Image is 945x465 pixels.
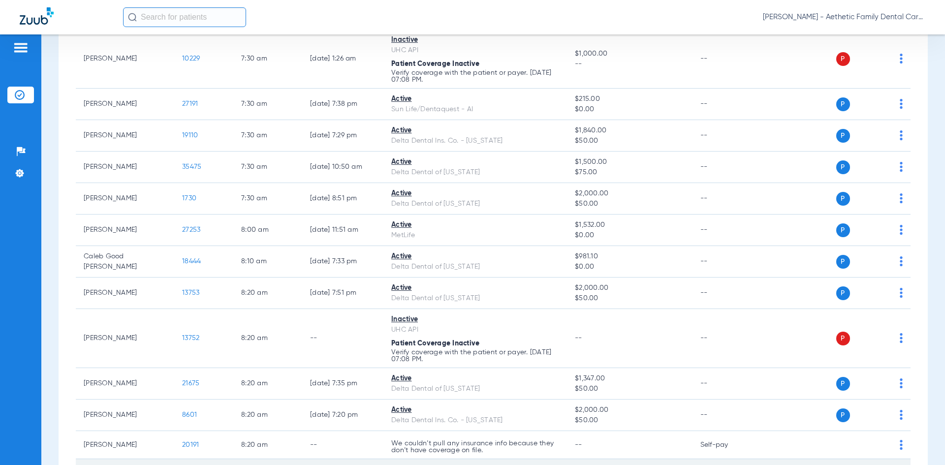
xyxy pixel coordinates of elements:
[693,89,759,120] td: --
[693,120,759,152] td: --
[836,160,850,174] span: P
[575,59,684,69] span: --
[900,193,903,203] img: group-dot-blue.svg
[233,246,302,278] td: 8:10 AM
[575,125,684,136] span: $1,840.00
[900,225,903,235] img: group-dot-blue.svg
[76,431,174,459] td: [PERSON_NAME]
[900,99,903,109] img: group-dot-blue.svg
[763,12,925,22] span: [PERSON_NAME] - Aethetic Family Dental Care ([GEOGRAPHIC_DATA])
[128,13,137,22] img: Search Icon
[575,220,684,230] span: $1,532.00
[233,278,302,309] td: 8:20 AM
[391,349,559,363] p: Verify coverage with the patient or payer. [DATE] 07:08 PM.
[76,278,174,309] td: [PERSON_NAME]
[76,30,174,89] td: [PERSON_NAME]
[233,309,302,368] td: 8:20 AM
[575,199,684,209] span: $50.00
[20,7,54,25] img: Zuub Logo
[13,42,29,54] img: hamburger-icon
[76,368,174,400] td: [PERSON_NAME]
[836,52,850,66] span: P
[302,120,383,152] td: [DATE] 7:29 PM
[302,183,383,215] td: [DATE] 8:51 PM
[693,246,759,278] td: --
[233,183,302,215] td: 7:30 AM
[233,89,302,120] td: 7:30 AM
[302,368,383,400] td: [DATE] 7:35 PM
[182,195,196,202] span: 1730
[182,380,199,387] span: 21675
[391,405,559,415] div: Active
[76,309,174,368] td: [PERSON_NAME]
[575,49,684,59] span: $1,000.00
[836,286,850,300] span: P
[900,333,903,343] img: group-dot-blue.svg
[693,368,759,400] td: --
[302,30,383,89] td: [DATE] 1:26 AM
[575,262,684,272] span: $0.00
[233,400,302,431] td: 8:20 AM
[182,163,201,170] span: 35475
[836,255,850,269] span: P
[182,226,200,233] span: 27253
[693,309,759,368] td: --
[575,283,684,293] span: $2,000.00
[391,199,559,209] div: Delta Dental of [US_STATE]
[182,55,200,62] span: 10229
[575,441,582,448] span: --
[302,400,383,431] td: [DATE] 7:20 PM
[900,410,903,420] img: group-dot-blue.svg
[391,94,559,104] div: Active
[575,167,684,178] span: $75.00
[900,288,903,298] img: group-dot-blue.svg
[391,340,479,347] span: Patient Coverage Inactive
[233,215,302,246] td: 8:00 AM
[900,54,903,63] img: group-dot-blue.svg
[693,215,759,246] td: --
[575,384,684,394] span: $50.00
[76,246,174,278] td: Caleb Good [PERSON_NAME]
[391,35,559,45] div: Inactive
[575,415,684,426] span: $50.00
[391,293,559,304] div: Delta Dental of [US_STATE]
[575,405,684,415] span: $2,000.00
[391,230,559,241] div: MetLife
[76,120,174,152] td: [PERSON_NAME]
[575,157,684,167] span: $1,500.00
[391,104,559,115] div: Sun Life/Dentaquest - AI
[391,167,559,178] div: Delta Dental of [US_STATE]
[693,30,759,89] td: --
[391,325,559,335] div: UHC API
[182,258,201,265] span: 18444
[302,215,383,246] td: [DATE] 11:51 AM
[391,69,559,83] p: Verify coverage with the patient or payer. [DATE] 07:08 PM.
[123,7,246,27] input: Search for patients
[391,45,559,56] div: UHC API
[693,278,759,309] td: --
[391,136,559,146] div: Delta Dental Ins. Co. - [US_STATE]
[302,152,383,183] td: [DATE] 10:50 AM
[575,373,684,384] span: $1,347.00
[900,256,903,266] img: group-dot-blue.svg
[233,120,302,152] td: 7:30 AM
[575,136,684,146] span: $50.00
[76,152,174,183] td: [PERSON_NAME]
[836,192,850,206] span: P
[896,418,945,465] iframe: Chat Widget
[182,411,197,418] span: 8601
[391,415,559,426] div: Delta Dental Ins. Co. - [US_STATE]
[575,293,684,304] span: $50.00
[575,251,684,262] span: $981.10
[302,246,383,278] td: [DATE] 7:33 PM
[693,400,759,431] td: --
[900,378,903,388] img: group-dot-blue.svg
[693,183,759,215] td: --
[182,441,199,448] span: 20191
[900,130,903,140] img: group-dot-blue.svg
[693,152,759,183] td: --
[302,309,383,368] td: --
[391,251,559,262] div: Active
[182,335,199,341] span: 13752
[836,408,850,422] span: P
